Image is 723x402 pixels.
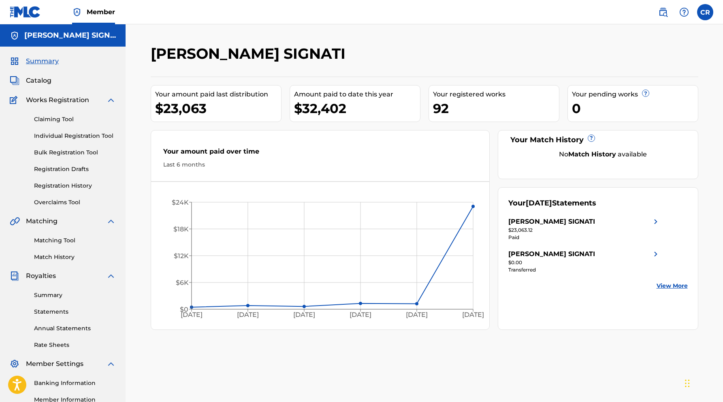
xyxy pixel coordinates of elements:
img: Member Settings [10,359,19,369]
a: Matching Tool [34,236,116,245]
div: Last 6 months [163,160,478,169]
a: Claiming Tool [34,115,116,124]
a: Registration History [34,182,116,190]
a: Public Search [655,4,671,20]
a: [PERSON_NAME] SIGNATIright chevron icon$23,063.12Paid [508,217,661,241]
a: Bulk Registration Tool [34,148,116,157]
a: Annual Statements [34,324,116,333]
span: ? [588,135,595,141]
img: Accounts [10,31,19,41]
div: $23,063.12 [508,227,661,234]
a: Banking Information [34,379,116,387]
img: help [679,7,689,17]
tspan: $18K [173,225,188,233]
iframe: Resource Center [700,269,723,334]
a: CatalogCatalog [10,76,51,86]
div: $0.00 [508,259,661,266]
div: Transferred [508,266,661,274]
h5: CRUCE SIGNATI [24,31,116,40]
img: Summary [10,56,19,66]
div: Your pending works [572,90,698,99]
h2: [PERSON_NAME] SIGNATI [151,45,350,63]
div: Drag [685,371,690,396]
span: [DATE] [526,199,552,207]
a: Individual Registration Tool [34,132,116,140]
span: ? [642,90,649,96]
div: No available [518,150,688,159]
span: Summary [26,56,59,66]
div: Your amount paid last distribution [155,90,281,99]
tspan: [DATE] [293,311,315,319]
div: Your registered works [433,90,559,99]
img: Top Rightsholder [72,7,82,17]
img: Works Registration [10,95,20,105]
tspan: $0 [179,306,188,313]
tspan: [DATE] [350,311,371,319]
a: Statements [34,308,116,316]
a: Match History [34,253,116,261]
div: Your Statements [508,198,596,209]
div: [PERSON_NAME] SIGNATI [508,217,595,227]
img: expand [106,271,116,281]
img: Royalties [10,271,19,281]
img: search [658,7,668,17]
a: SummarySummary [10,56,59,66]
a: Summary [34,291,116,299]
a: Rate Sheets [34,341,116,349]
div: User Menu [697,4,713,20]
div: 92 [433,99,559,118]
tspan: $12K [173,252,188,260]
img: Catalog [10,76,19,86]
img: right chevron icon [651,249,661,259]
div: Help [676,4,692,20]
div: 0 [572,99,698,118]
tspan: $24K [171,199,188,206]
img: expand [106,95,116,105]
tspan: [DATE] [462,311,484,319]
div: $23,063 [155,99,281,118]
span: Catalog [26,76,51,86]
span: Member Settings [26,359,83,369]
div: Your amount paid over time [163,147,478,160]
tspan: [DATE] [406,311,428,319]
span: Member [87,7,115,17]
a: View More [657,282,688,290]
tspan: $6K [175,279,188,287]
a: Overclaims Tool [34,198,116,207]
div: Amount paid to date this year [294,90,420,99]
iframe: Chat Widget [682,363,723,402]
div: $32,402 [294,99,420,118]
tspan: [DATE] [237,311,259,319]
img: MLC Logo [10,6,41,18]
span: Works Registration [26,95,89,105]
a: [PERSON_NAME] SIGNATIright chevron icon$0.00Transferred [508,249,661,274]
span: Matching [26,216,58,226]
span: Royalties [26,271,56,281]
strong: Match History [568,150,616,158]
img: right chevron icon [651,217,661,227]
tspan: [DATE] [180,311,202,319]
a: Registration Drafts [34,165,116,173]
div: Paid [508,234,661,241]
div: [PERSON_NAME] SIGNATI [508,249,595,259]
img: Matching [10,216,20,226]
div: Your Match History [508,135,688,145]
img: expand [106,359,116,369]
img: expand [106,216,116,226]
